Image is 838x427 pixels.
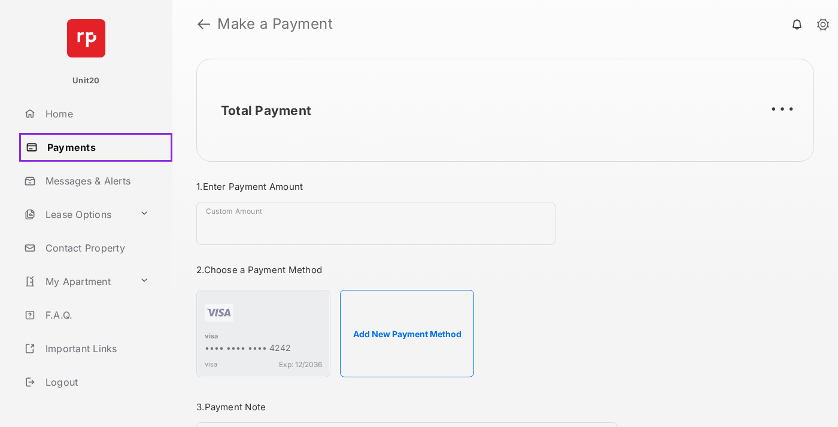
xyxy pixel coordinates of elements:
[221,103,311,118] h2: Total Payment
[19,368,172,396] a: Logout
[196,290,330,377] div: visa•••• •••• •••• 4242visaExp: 12/2036
[196,264,618,275] h3: 2. Choose a Payment Method
[72,75,100,87] p: Unit20
[19,200,135,229] a: Lease Options
[196,401,618,413] h3: 3. Payment Note
[19,166,172,195] a: Messages & Alerts
[196,181,618,192] h3: 1. Enter Payment Amount
[19,301,172,329] a: F.A.Q.
[205,360,217,369] span: visa
[19,99,172,128] a: Home
[19,334,154,363] a: Important Links
[205,332,322,343] div: visa
[19,234,172,262] a: Contact Property
[340,290,474,377] button: Add New Payment Method
[67,19,105,57] img: svg+xml;base64,PHN2ZyB4bWxucz0iaHR0cDovL3d3dy53My5vcmcvMjAwMC9zdmciIHdpZHRoPSI2NCIgaGVpZ2h0PSI2NC...
[205,343,322,355] div: •••• •••• •••• 4242
[19,267,135,296] a: My Apartment
[19,133,172,162] a: Payments
[217,17,333,31] strong: Make a Payment
[279,360,322,369] span: Exp: 12/2036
